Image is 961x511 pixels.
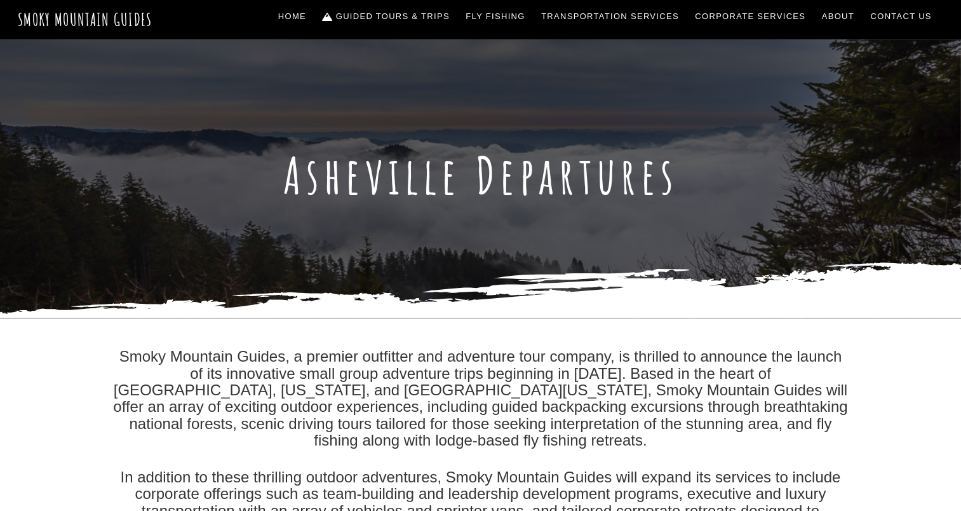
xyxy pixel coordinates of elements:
a: Smoky Mountain Guides [18,9,152,30]
a: Guided Tours & Trips [318,3,455,30]
a: Transportation Services [536,3,683,30]
p: Smoky Mountain Guides, a premier outfitter and adventure tour company, is thrilled to announce th... [112,348,849,449]
a: Home [273,3,311,30]
a: Fly Fishing [461,3,530,30]
a: Corporate Services [690,3,811,30]
a: About [817,3,859,30]
a: Contact Us [866,3,937,30]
